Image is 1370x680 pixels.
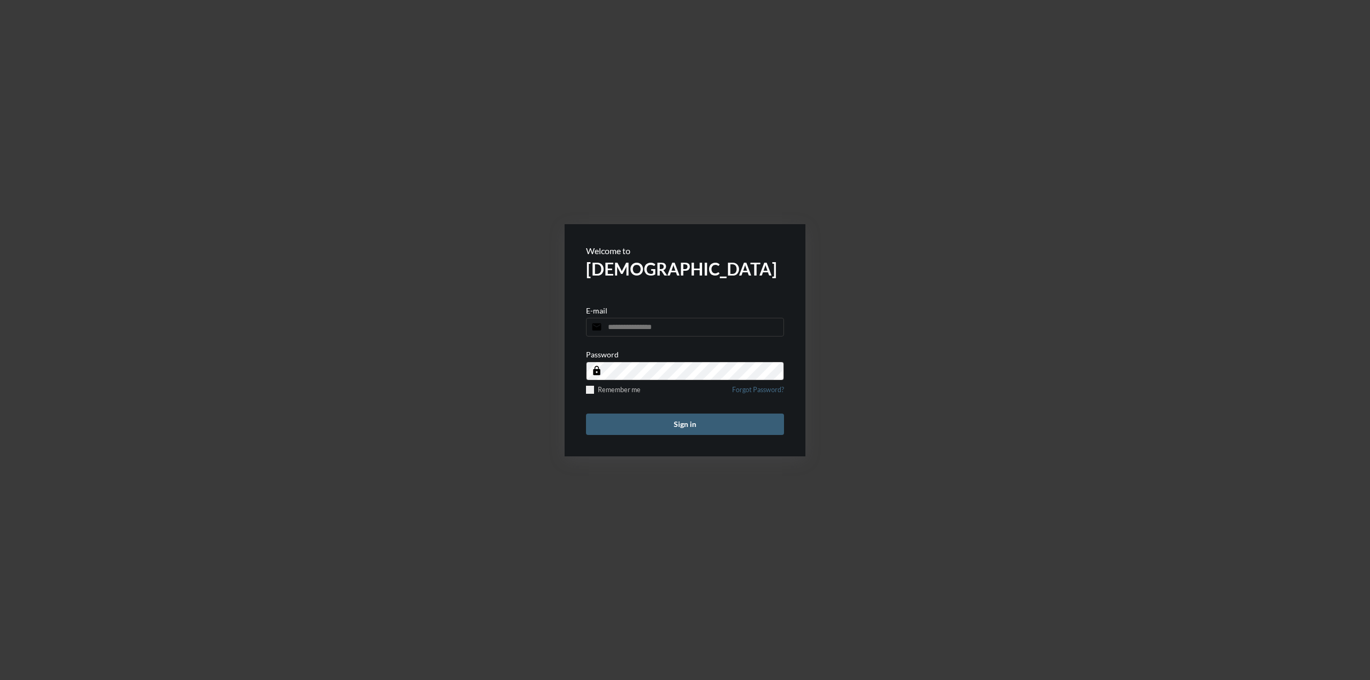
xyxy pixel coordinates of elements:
[732,386,784,400] a: Forgot Password?
[586,386,641,394] label: Remember me
[586,246,784,256] p: Welcome to
[586,306,607,315] p: E-mail
[586,350,619,359] p: Password
[586,258,784,279] h2: [DEMOGRAPHIC_DATA]
[586,414,784,435] button: Sign in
